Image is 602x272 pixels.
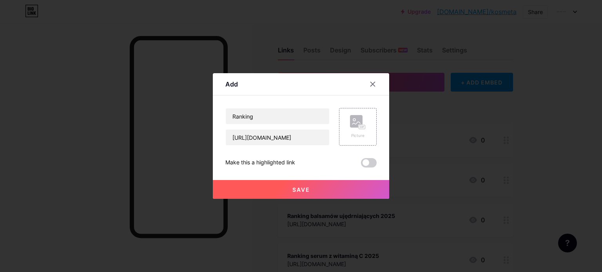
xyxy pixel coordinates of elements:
[226,108,329,124] input: Title
[350,133,366,139] div: Picture
[225,158,295,168] div: Make this a highlighted link
[225,79,238,89] div: Add
[292,186,310,193] span: Save
[226,130,329,145] input: URL
[213,180,389,199] button: Save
